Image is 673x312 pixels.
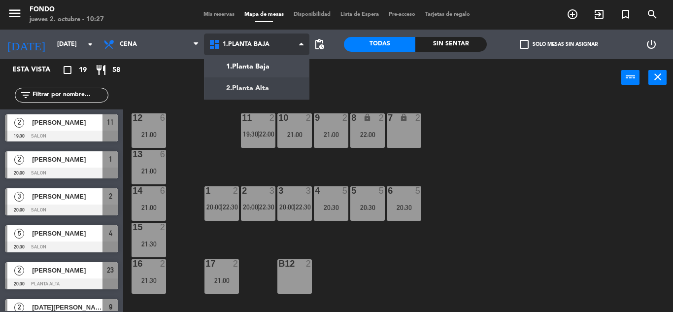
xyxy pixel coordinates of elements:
[79,65,87,76] span: 19
[379,186,385,195] div: 5
[269,113,275,122] div: 2
[294,203,296,211] span: |
[95,64,107,76] i: restaurant
[14,192,24,202] span: 3
[204,277,239,284] div: 21:00
[199,12,239,17] span: Mis reservas
[112,65,120,76] span: 58
[107,116,114,128] span: 11
[109,153,112,165] span: 1
[5,64,71,76] div: Esta vista
[160,186,166,195] div: 6
[351,186,352,195] div: 5
[30,15,104,25] div: jueves 2. octubre - 10:27
[160,150,166,159] div: 6
[415,113,421,122] div: 2
[379,113,385,122] div: 2
[160,113,166,122] div: 6
[400,113,408,122] i: lock
[652,71,664,83] i: close
[32,90,108,101] input: Filtrar por nombre...
[259,130,274,138] span: 22:00
[621,70,639,85] button: power_input
[204,56,309,77] a: 1.Planta Baja
[520,40,598,49] label: Solo mesas sin asignar
[30,5,104,15] div: Fondo
[257,130,259,138] span: |
[567,8,578,20] i: add_circle_outline
[223,203,238,211] span: 22:30
[648,70,667,85] button: close
[107,264,114,276] span: 23
[350,204,385,211] div: 20:30
[223,41,269,48] span: 1.Planta Baja
[625,71,637,83] i: power_input
[7,6,22,21] i: menu
[645,38,657,50] i: power_settings_new
[32,228,102,239] span: [PERSON_NAME]
[342,113,348,122] div: 2
[363,113,371,122] i: lock
[520,40,529,49] span: check_box_outline_blank
[257,203,259,211] span: |
[132,204,166,211] div: 21:00
[120,41,137,48] span: Cena
[387,204,421,211] div: 20:30
[132,131,166,138] div: 21:00
[289,12,336,17] span: Disponibilidad
[20,89,32,101] i: filter_list
[62,64,73,76] i: crop_square
[646,8,658,20] i: search
[243,203,258,211] span: 20:00
[206,203,222,211] span: 20:00
[415,186,421,195] div: 5
[315,186,315,195] div: 4
[313,38,325,50] span: pending_actions
[204,77,309,99] a: 2.Planta Alta
[314,131,348,138] div: 21:00
[336,12,384,17] span: Lista de Espera
[415,37,487,52] div: Sin sentar
[306,113,312,122] div: 2
[593,8,605,20] i: exit_to_app
[109,190,112,202] span: 2
[160,259,166,268] div: 2
[315,113,315,122] div: 9
[32,154,102,165] span: [PERSON_NAME]
[109,227,112,239] span: 4
[239,12,289,17] span: Mapa de mesas
[32,117,102,128] span: [PERSON_NAME]
[132,277,166,284] div: 21:30
[233,186,239,195] div: 2
[32,265,102,276] span: [PERSON_NAME]
[32,191,102,202] span: [PERSON_NAME]
[132,168,166,174] div: 21:00
[14,155,24,165] span: 2
[14,118,24,128] span: 2
[84,38,96,50] i: arrow_drop_down
[342,186,348,195] div: 5
[259,203,274,211] span: 22:30
[7,6,22,24] button: menu
[350,131,385,138] div: 22:00
[306,186,312,195] div: 3
[384,12,420,17] span: Pre-acceso
[14,266,24,276] span: 2
[344,37,415,52] div: Todas
[221,203,223,211] span: |
[14,229,24,239] span: 5
[279,203,295,211] span: 20:00
[242,186,242,195] div: 2
[243,130,258,138] span: 19:30
[160,223,166,232] div: 2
